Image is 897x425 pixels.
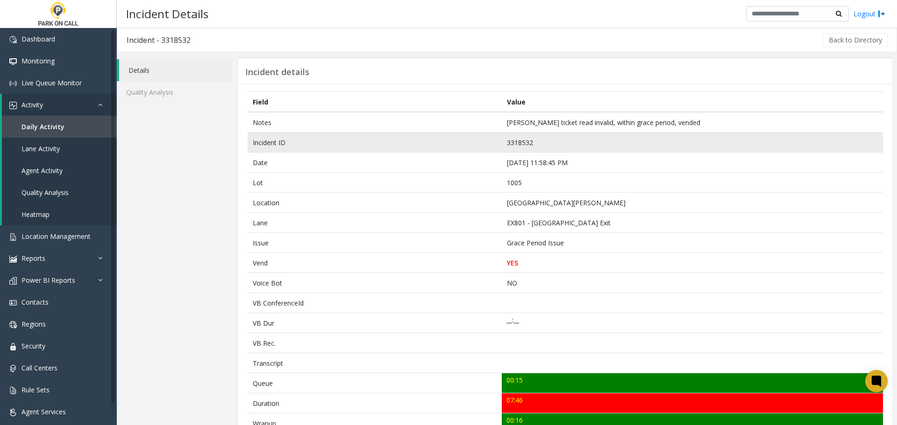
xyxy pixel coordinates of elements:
[502,233,883,253] td: Grace Period Issue
[248,153,502,173] td: Date
[21,144,60,153] span: Lane Activity
[119,59,233,81] a: Details
[502,132,883,153] td: 3318532
[2,116,117,138] a: Daily Activity
[21,298,49,307] span: Contacts
[248,92,502,112] th: Field
[248,112,502,132] td: Notes
[21,385,50,394] span: Rule Sets
[502,373,883,393] td: 00:15
[9,58,17,65] img: 'icon'
[502,153,883,173] td: [DATE] 11:58:45 PM
[502,173,883,193] td: 1005
[245,67,309,77] h3: Incident details
[21,166,63,175] span: Agent Activity
[248,333,502,353] td: VB Rec.
[248,213,502,233] td: Lane
[502,313,883,333] td: __:__
[9,233,17,241] img: 'icon'
[2,160,117,181] a: Agent Activity
[878,9,885,19] img: logout
[9,102,17,109] img: 'icon'
[248,193,502,213] td: Location
[248,393,502,413] td: Duration
[21,363,57,372] span: Call Centers
[21,78,82,87] span: Live Queue Monitor
[507,258,878,268] p: YES
[121,2,213,25] h3: Incident Details
[248,233,502,253] td: Issue
[854,9,885,19] a: Logout
[9,409,17,416] img: 'icon'
[21,122,64,131] span: Daily Activity
[2,203,117,225] a: Heatmap
[9,365,17,372] img: 'icon'
[248,373,502,393] td: Queue
[21,188,69,197] span: Quality Analysis
[9,36,17,43] img: 'icon'
[9,277,17,285] img: 'icon'
[502,213,883,233] td: EX801 - [GEOGRAPHIC_DATA] Exit
[21,341,45,350] span: Security
[502,393,883,413] td: 07:46
[21,210,50,219] span: Heatmap
[9,343,17,350] img: 'icon'
[248,273,502,293] td: Voice Bot
[2,181,117,203] a: Quality Analysis
[502,92,883,112] th: Value
[507,278,878,288] p: NO
[248,132,502,153] td: Incident ID
[502,112,883,132] td: [PERSON_NAME] ticket read invalid, within grace period, vended
[248,253,502,273] td: Vend
[248,173,502,193] td: Lot
[21,320,46,328] span: Regions
[9,321,17,328] img: 'icon'
[21,35,55,43] span: Dashboard
[823,33,888,47] button: Back to Directory
[9,299,17,307] img: 'icon'
[502,193,883,213] td: [GEOGRAPHIC_DATA][PERSON_NAME]
[9,255,17,263] img: 'icon'
[21,407,66,416] span: Agent Services
[248,313,502,333] td: VB Dur
[248,293,502,313] td: VB ConferenceId
[21,276,75,285] span: Power BI Reports
[21,56,55,65] span: Monitoring
[117,29,200,51] h3: Incident - 3318532
[21,254,45,263] span: Reports
[117,81,233,103] a: Quality Analysis
[9,80,17,87] img: 'icon'
[2,94,117,116] a: Activity
[248,353,502,373] td: Transcript
[2,138,117,160] a: Lane Activity
[21,232,91,241] span: Location Management
[9,387,17,394] img: 'icon'
[21,100,43,109] span: Activity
